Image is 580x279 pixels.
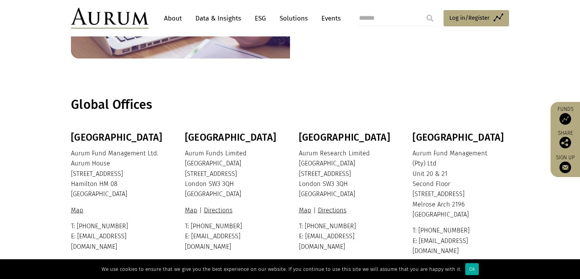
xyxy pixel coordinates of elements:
p: T: [PHONE_NUMBER] E: [EMAIL_ADDRESS][DOMAIN_NAME] [185,221,280,252]
a: Map [185,207,199,214]
a: Funds [554,106,576,125]
p: Aurum Research Limited [GEOGRAPHIC_DATA] [STREET_ADDRESS] London SW3 3QH [GEOGRAPHIC_DATA] [299,148,394,200]
input: Submit [422,10,438,26]
h3: [GEOGRAPHIC_DATA] [185,132,280,143]
p: Aurum Fund Management (Pty) Ltd Unit 20 & 21 Second Floor [STREET_ADDRESS] Melrose Arch 2196 [GEO... [413,148,507,220]
a: Map [71,207,85,214]
div: Share [554,131,576,148]
a: Events [318,11,341,26]
img: Share this post [559,137,571,148]
p: Aurum Funds Limited [GEOGRAPHIC_DATA] [STREET_ADDRESS] London SW3 3QH [GEOGRAPHIC_DATA] [185,148,280,200]
h1: Global Offices [71,97,507,112]
a: Map [299,207,313,214]
img: Aurum [71,8,148,29]
a: Directions [202,207,235,214]
a: Log in/Register [444,10,509,26]
div: Ok [465,263,479,275]
img: Sign up to our newsletter [559,162,571,173]
h3: [GEOGRAPHIC_DATA] [413,132,507,143]
p: | [185,205,280,215]
a: About [160,11,186,26]
p: | [299,205,394,215]
h3: [GEOGRAPHIC_DATA] [71,132,166,143]
a: Sign up [554,154,576,173]
span: Log in/Register [449,13,490,22]
p: T: [PHONE_NUMBER] E: [EMAIL_ADDRESS][DOMAIN_NAME] [71,221,166,252]
a: ESG [251,11,270,26]
a: Directions [316,207,349,214]
p: Aurum Fund Management Ltd. Aurum House [STREET_ADDRESS] Hamilton HM 08 [GEOGRAPHIC_DATA] [71,148,166,200]
img: Access Funds [559,113,571,125]
p: T: [PHONE_NUMBER] E: [EMAIL_ADDRESS][DOMAIN_NAME] [413,226,507,256]
a: Solutions [276,11,312,26]
h3: [GEOGRAPHIC_DATA] [299,132,394,143]
p: T: [PHONE_NUMBER] E: [EMAIL_ADDRESS][DOMAIN_NAME] [299,221,394,252]
a: Data & Insights [192,11,245,26]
